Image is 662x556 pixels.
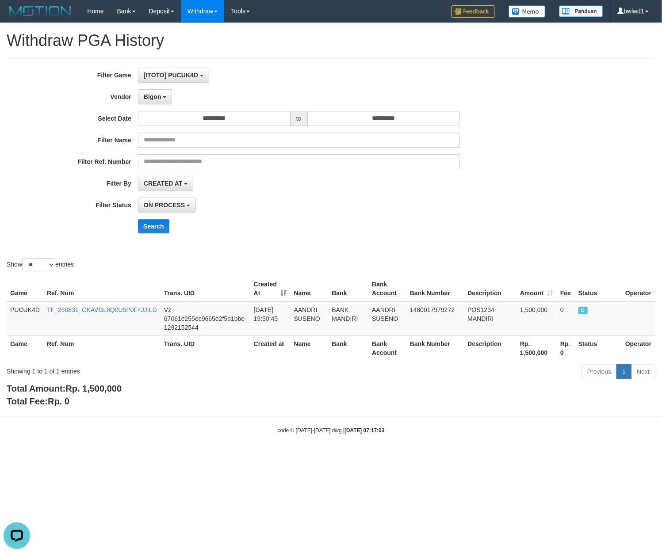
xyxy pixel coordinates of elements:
[464,276,517,301] th: Description
[144,93,161,100] span: Bigon
[557,276,575,301] th: Fee
[138,68,209,83] button: [ITOTO] PUCUK4D
[250,335,291,361] th: Created at
[138,219,169,233] button: Search
[7,4,74,18] img: MOTION_logo.png
[7,335,43,361] th: Game
[7,32,655,50] h1: Withdraw PGA History
[161,276,250,301] th: Trans. UID
[7,276,43,301] th: Game
[4,4,30,30] button: Open LiveChat chat widget
[328,335,368,361] th: Bank
[328,301,368,336] td: BANK MANDIRI
[291,111,307,126] span: to
[368,301,406,336] td: AANDRI SUSENO
[368,335,406,361] th: Bank Account
[368,276,406,301] th: Bank Account
[575,276,622,301] th: Status
[7,363,269,376] div: Showing 1 to 1 of 1 entries
[65,384,122,393] span: Rp. 1,500,000
[406,276,464,301] th: Bank Number
[406,301,464,336] td: 1480017979272
[622,335,655,361] th: Operator
[464,301,517,336] td: POS1234 MANDIRI
[161,335,250,361] th: Trans. UID
[559,5,603,17] img: panduan.png
[451,5,495,18] img: Feedback.jpg
[138,198,196,213] button: ON PROCESS
[582,364,617,379] a: Previous
[406,335,464,361] th: Bank Number
[557,335,575,361] th: Rp. 0
[291,276,329,301] th: Name
[616,364,631,379] a: 1
[517,335,557,361] th: Rp. 1,500,000
[250,301,291,336] td: [DATE] 19:50:45
[144,180,183,187] span: CREATED AT
[138,176,194,191] button: CREATED AT
[161,301,250,336] td: V2-67061e255ec9665e2f5b1bbc-1292152544
[557,301,575,336] td: 0
[517,301,557,336] td: 1,500,000
[517,276,557,301] th: Amount: activate to sort column ascending
[47,306,157,313] a: TF_250831_CKAVGL8Q0U5P0F4JJILD
[43,276,161,301] th: Ref. Num
[7,396,69,406] b: Total Fee:
[291,335,329,361] th: Name
[7,384,122,393] b: Total Amount:
[328,276,368,301] th: Bank
[250,276,291,301] th: Created At: activate to sort column ascending
[278,427,385,434] small: code © [DATE]-[DATE] dwg |
[48,396,69,406] span: Rp. 0
[43,335,161,361] th: Ref. Num
[144,72,198,79] span: [ITOTO] PUCUK4D
[578,307,588,314] span: ON PROCESS
[464,335,517,361] th: Description
[144,202,185,209] span: ON PROCESS
[344,427,384,434] strong: [DATE] 07:17:03
[22,258,55,271] select: Showentries
[575,335,622,361] th: Status
[509,5,546,18] img: Button%20Memo.svg
[7,258,74,271] label: Show entries
[7,301,43,336] td: PUCUK4D
[622,276,655,301] th: Operator
[291,301,329,336] td: AANDRI SUSENO
[631,364,655,379] a: Next
[138,89,172,104] button: Bigon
